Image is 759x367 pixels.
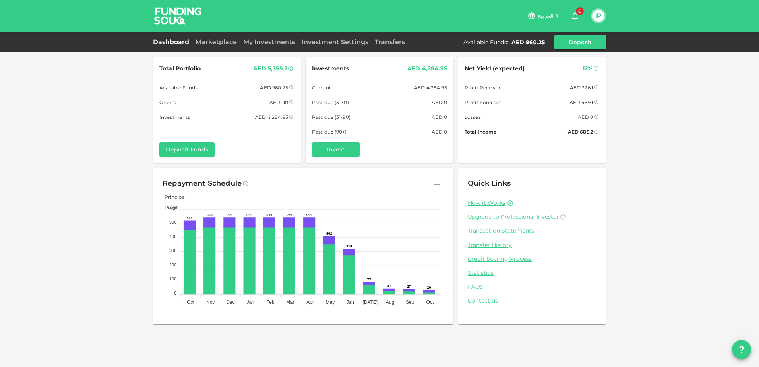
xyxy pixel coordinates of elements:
a: My Investments [240,38,298,46]
tspan: Mar [286,299,294,305]
tspan: 300 [169,248,176,253]
span: Profit [159,204,178,210]
span: العربية [538,12,554,19]
span: Investments [312,64,349,74]
span: Total Portfolio [159,64,201,74]
span: Losses [465,113,481,121]
span: Profit Forecast [465,98,501,107]
button: Deposit [554,35,606,49]
span: Current [312,83,331,92]
span: Past due (5-30) [312,98,349,107]
a: Transfer History [468,241,596,249]
tspan: Oct [187,299,194,305]
a: Investment Settings [298,38,372,46]
tspan: Nov [206,299,215,305]
div: AED 685.2 [568,128,593,136]
span: Upgrade to Professional Investor [468,213,559,220]
tspan: 0 [174,291,176,295]
div: Repayment Schedule [163,177,242,190]
div: Available Funds : [463,38,508,46]
a: Credit Scoring Process [468,255,596,263]
tspan: 500 [169,220,176,225]
button: P [592,10,604,22]
span: Profit Received [465,83,502,92]
a: FAQs [468,283,596,291]
div: AED 0 [432,113,447,121]
button: question [732,340,751,359]
tspan: Oct [426,299,434,305]
tspan: [DATE] [362,299,378,305]
span: 0 [576,7,584,15]
tspan: Apr [306,299,314,305]
div: AED 960.25 [260,83,288,92]
a: Transaction Statements [468,227,596,235]
tspan: Jun [346,299,354,305]
tspan: May [326,299,335,305]
span: Investments [159,113,190,121]
span: Quick Links [468,179,511,188]
tspan: Feb [266,299,275,305]
div: 12% [583,64,592,74]
a: Transfers [372,38,408,46]
span: Available Funds [159,83,198,92]
a: Statistics [468,269,596,277]
div: AED 4,284.95 [414,83,447,92]
div: AED 0 [432,98,447,107]
tspan: Dec [226,299,234,305]
div: AED 110 [269,98,288,107]
div: AED 4,284.95 [407,64,447,74]
div: AED 5,355.2 [253,64,287,74]
a: Dashboard [153,38,192,46]
button: Deposit Funds [159,142,215,157]
tspan: 200 [169,262,176,267]
tspan: 400 [169,234,176,239]
a: Marketplace [192,38,240,46]
button: Invest [312,142,360,157]
div: AED 960.25 [511,38,545,46]
a: How it Works [468,199,505,207]
div: AED 0 [432,128,447,136]
tspan: Jan [246,299,254,305]
div: AED 4,284.95 [255,113,288,121]
span: Past due (90+) [312,128,347,136]
a: Upgrade to Professional Investor [468,213,596,221]
span: Orders [159,98,176,107]
tspan: Aug [386,299,394,305]
div: AED 459.1 [569,98,593,107]
span: Principal [159,194,186,200]
tspan: Sep [406,299,414,305]
a: Contact us [468,297,596,305]
div: AED 226.1 [570,83,593,92]
button: 0 [567,8,583,24]
div: AED 0 [578,113,593,121]
tspan: 100 [169,276,176,281]
span: Net Yield (expected) [465,64,525,74]
tspan: 600 [169,206,176,211]
span: Total Income [465,128,496,136]
span: Past due (31-90) [312,113,350,121]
